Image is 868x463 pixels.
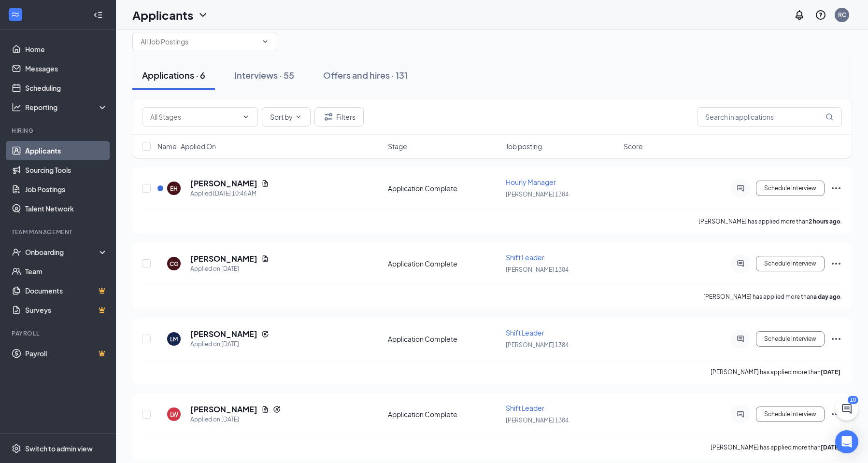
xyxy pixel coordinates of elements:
[735,410,746,418] svg: ActiveChat
[132,7,193,23] h1: Applicants
[809,218,840,225] b: 2 hours ago
[190,264,269,274] div: Applied on [DATE]
[388,141,407,151] span: Stage
[388,183,500,193] div: Application Complete
[25,344,108,363] a: PayrollCrown
[830,258,842,269] svg: Ellipses
[261,406,269,413] svg: Document
[170,410,178,419] div: LW
[506,141,542,151] span: Job posting
[697,107,842,126] input: Search in applications
[711,368,842,376] p: [PERSON_NAME] has applied more than .
[506,266,569,273] span: [PERSON_NAME] 1384
[197,9,209,21] svg: ChevronDown
[11,10,20,19] svg: WorkstreamLogo
[25,247,100,257] div: Onboarding
[190,253,257,264] h5: [PERSON_NAME]
[821,444,840,451] b: [DATE]
[12,329,106,337] div: Payroll
[506,417,569,424] span: [PERSON_NAME] 1384
[25,78,108,98] a: Scheduling
[388,259,500,268] div: Application Complete
[25,262,108,281] a: Team
[170,335,178,343] div: LM
[735,184,746,192] svg: ActiveChat
[150,112,238,122] input: All Stages
[25,40,108,59] a: Home
[323,69,408,81] div: Offers and hires · 131
[825,113,833,121] svg: MagnifyingGlass
[848,396,858,404] div: 10
[830,333,842,345] svg: Ellipses
[261,38,269,45] svg: ChevronDown
[756,256,825,271] button: Schedule Interview
[388,334,500,344] div: Application Complete
[506,253,544,262] span: Shift Leader
[190,189,269,198] div: Applied [DATE] 10:46 AM
[506,178,556,186] span: Hourly Manager
[261,330,269,338] svg: Reapply
[388,409,500,419] div: Application Complete
[756,331,825,347] button: Schedule Interview
[190,415,281,424] div: Applied on [DATE]
[157,141,216,151] span: Name · Applied On
[190,329,257,339] h5: [PERSON_NAME]
[270,113,293,120] span: Sort by
[821,368,840,376] b: [DATE]
[25,300,108,320] a: SurveysCrown
[295,113,302,121] svg: ChevronDown
[711,443,842,451] p: [PERSON_NAME] has applied more than .
[835,397,858,421] button: ChatActive
[25,102,108,112] div: Reporting
[190,404,257,415] h5: [PERSON_NAME]
[624,141,643,151] span: Score
[756,181,825,196] button: Schedule Interview
[735,335,746,343] svg: ActiveChat
[170,260,179,268] div: CG
[735,260,746,267] svg: ActiveChat
[841,403,853,415] svg: ChatActive
[25,444,93,453] div: Switch to admin view
[142,69,205,81] div: Applications · 6
[261,255,269,263] svg: Document
[25,59,108,78] a: Messages
[25,141,108,160] a: Applicants
[12,102,21,112] svg: Analysis
[794,9,805,21] svg: Notifications
[141,36,257,47] input: All Job Postings
[170,184,178,193] div: EH
[830,182,842,194] svg: Ellipses
[25,160,108,180] a: Sourcing Tools
[830,408,842,420] svg: Ellipses
[242,113,250,121] svg: ChevronDown
[190,178,257,189] h5: [PERSON_NAME]
[756,407,825,422] button: Schedule Interview
[506,404,544,412] span: Shift Leader
[234,69,294,81] div: Interviews · 55
[698,217,842,225] p: [PERSON_NAME] has applied more than .
[12,228,106,236] div: Team Management
[25,180,108,199] a: Job Postings
[314,107,364,126] button: Filter Filters
[190,339,269,349] div: Applied on [DATE]
[506,328,544,337] span: Shift Leader
[12,247,21,257] svg: UserCheck
[838,11,846,19] div: RC
[835,430,858,453] div: Open Intercom Messenger
[813,293,840,300] b: a day ago
[815,9,826,21] svg: QuestionInfo
[12,444,21,453] svg: Settings
[323,111,334,123] svg: Filter
[703,293,842,301] p: [PERSON_NAME] has applied more than .
[12,126,106,135] div: Hiring
[506,191,569,198] span: [PERSON_NAME] 1384
[262,107,311,126] button: Sort byChevronDown
[273,406,281,413] svg: Reapply
[506,341,569,349] span: [PERSON_NAME] 1384
[25,281,108,300] a: DocumentsCrown
[25,199,108,218] a: Talent Network
[261,180,269,187] svg: Document
[93,10,103,20] svg: Collapse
